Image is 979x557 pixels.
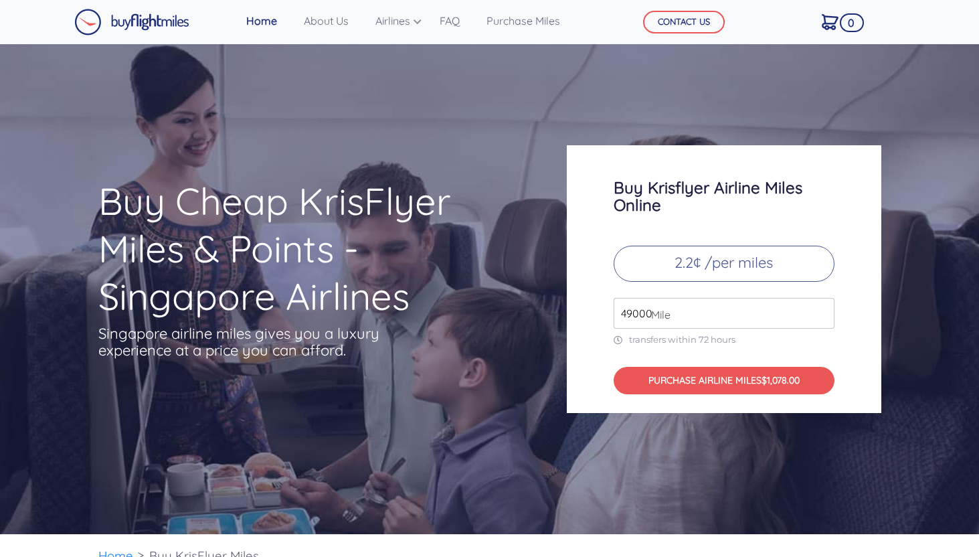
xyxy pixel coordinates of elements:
[241,7,282,34] a: Home
[762,374,800,386] span: $1,078.00
[614,367,834,394] button: PURCHASE AIRLINE MILES$1,078.00
[840,13,864,32] span: 0
[74,9,189,35] img: Buy Flight Miles Logo
[370,7,418,34] a: Airlines
[614,334,834,345] p: transfers within 72 hours
[298,7,354,34] a: About Us
[614,179,834,214] h3: Buy Krisflyer Airline Miles Online
[434,7,465,34] a: FAQ
[643,11,725,33] button: CONTACT US
[481,7,565,34] a: Purchase Miles
[644,307,671,323] span: Mile
[816,7,844,35] a: 0
[74,5,189,39] a: Buy Flight Miles Logo
[614,246,834,282] p: 2.2¢ /per miles
[822,14,838,30] img: Cart
[98,177,515,320] h1: Buy Cheap KrisFlyer Miles & Points - Singapore Airlines
[98,325,399,359] p: Singapore airline miles gives you a luxury experience at a price you can afford.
